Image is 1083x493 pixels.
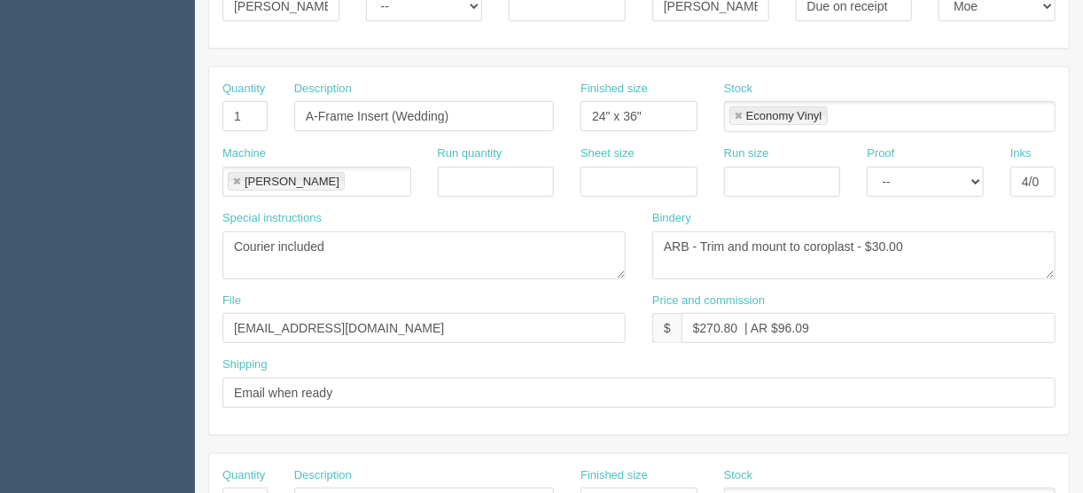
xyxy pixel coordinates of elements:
label: Sheet size [580,145,635,162]
label: File [222,293,241,309]
label: Stock [724,467,753,484]
div: $ [652,313,682,343]
label: Finished size [580,467,648,484]
label: Quantity [222,81,265,98]
label: Finished size [580,81,648,98]
textarea: ARB - Trim and mount to coroplast - $30.00 [652,231,1056,279]
label: Price and commission [652,293,765,309]
label: Special instructions [222,210,322,227]
label: Proof [867,145,894,162]
label: Inks [1010,145,1032,162]
label: Description [294,467,352,484]
div: [PERSON_NAME] [245,176,339,187]
label: Shipping [222,356,268,373]
textarea: Courier included [222,231,626,279]
label: Run quantity [438,145,503,162]
label: Run size [724,145,769,162]
label: Bindery [652,210,691,227]
label: Machine [222,145,266,162]
div: Economy Vinyl [746,110,822,121]
label: Quantity [222,467,265,484]
label: Stock [724,81,753,98]
label: Description [294,81,352,98]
